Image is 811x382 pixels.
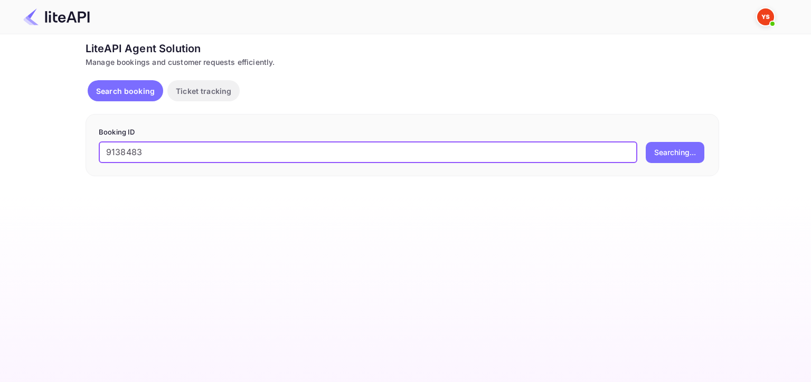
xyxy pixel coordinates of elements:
[96,85,155,97] p: Search booking
[23,8,90,25] img: LiteAPI Logo
[646,142,704,163] button: Searching...
[99,127,706,138] p: Booking ID
[86,56,719,68] div: Manage bookings and customer requests efficiently.
[86,41,719,56] div: LiteAPI Agent Solution
[99,142,637,163] input: Enter Booking ID (e.g., 63782194)
[757,8,774,25] img: Yandex Support
[176,85,231,97] p: Ticket tracking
